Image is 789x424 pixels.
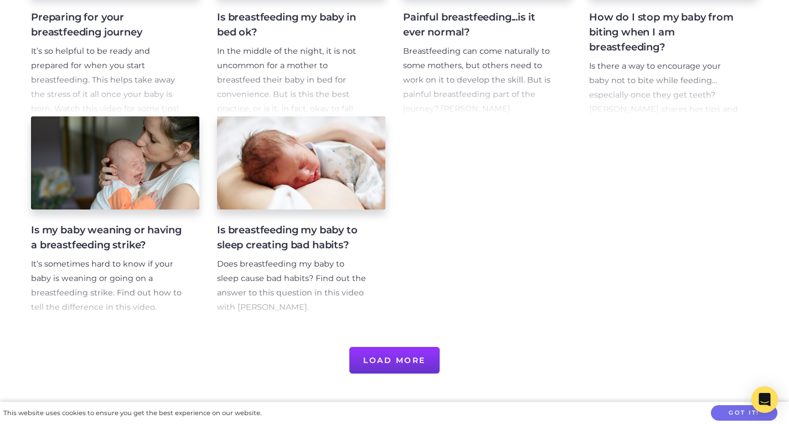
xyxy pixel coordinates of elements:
p: In the middle of the night, it is not uncommon for a mother to breastfeed their baby in bed for c... [217,44,368,131]
p: Is there a way to encourage your baby not to bite while feeding…especially once they get teeth? [... [589,59,740,131]
h4: Painful breastfeeding...is it ever normal? [403,10,554,40]
h4: How do I stop my baby from biting when I am breastfeeding? [589,10,740,55]
span: It’s so helpful to be ready and prepared for when you start breastfeeding. This helps take away t... [31,46,179,114]
p: Does breastfeeding my baby to sleep cause bad habits? Find out the answer to this question in thi... [217,257,368,315]
button: Got it! [711,405,777,421]
button: Load More [349,347,440,374]
div: Open Intercom Messenger [751,386,778,413]
p: Breastfeeding can come naturally to some mothers, but others need to work on it to develop the sk... [403,44,554,145]
h4: Preparing for your breastfeeding journey [31,10,182,40]
div: This website uses cookies to ensure you get the best experience on our website. [3,407,261,419]
p: It’s sometimes hard to know if your baby is weaning or going on a breastfeeding strike. Find out ... [31,257,182,315]
h4: Is my baby weaning or having a breastfeeding strike? [31,223,182,253]
a: Is breastfeeding my baby to sleep creating bad habits? Does breastfeeding my baby to sleep cause ... [217,116,385,329]
h4: Is breastfeeding my baby in bed ok? [217,10,368,40]
a: Is my baby weaning or having a breastfeeding strike? It’s sometimes hard to know if your baby is ... [31,116,199,329]
h4: Is breastfeeding my baby to sleep creating bad habits? [217,223,368,253]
